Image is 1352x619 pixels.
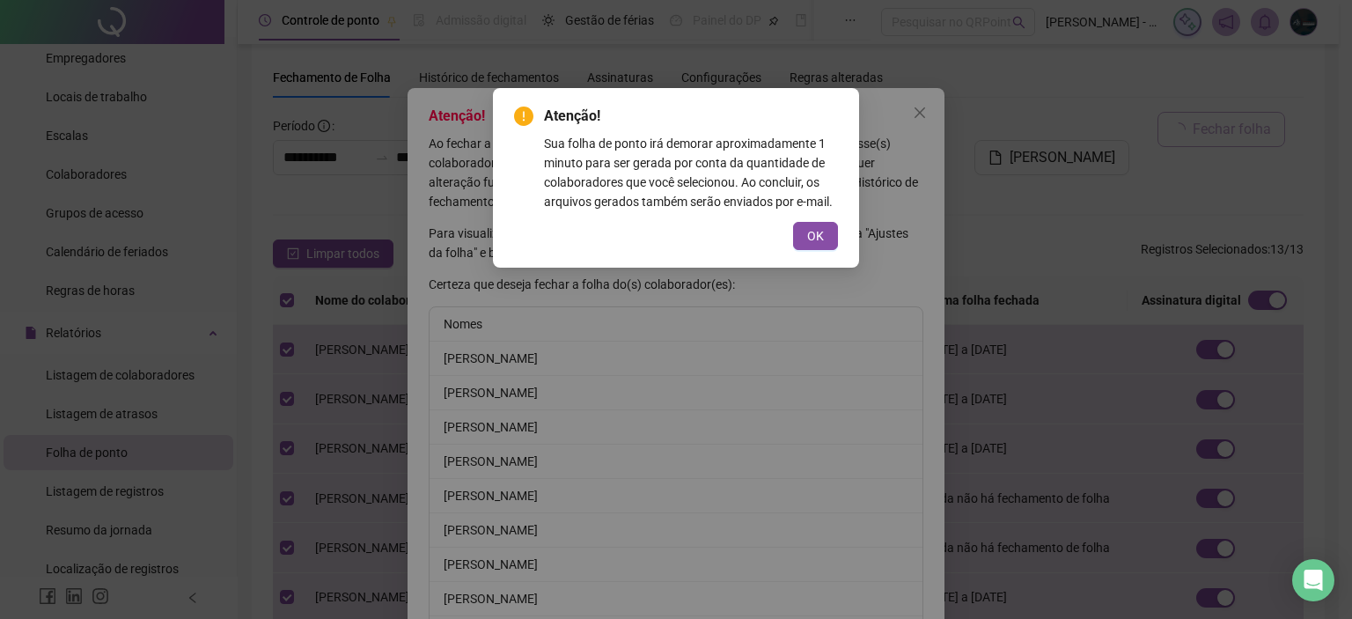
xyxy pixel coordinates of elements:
span: Atenção! [544,106,838,127]
span: OK [807,226,824,246]
div: Sua folha de ponto irá demorar aproximadamente 1 minuto para ser gerada por conta da quantidade d... [544,134,838,211]
div: Open Intercom Messenger [1292,559,1334,601]
span: exclamation-circle [514,107,533,126]
button: OK [793,222,838,250]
